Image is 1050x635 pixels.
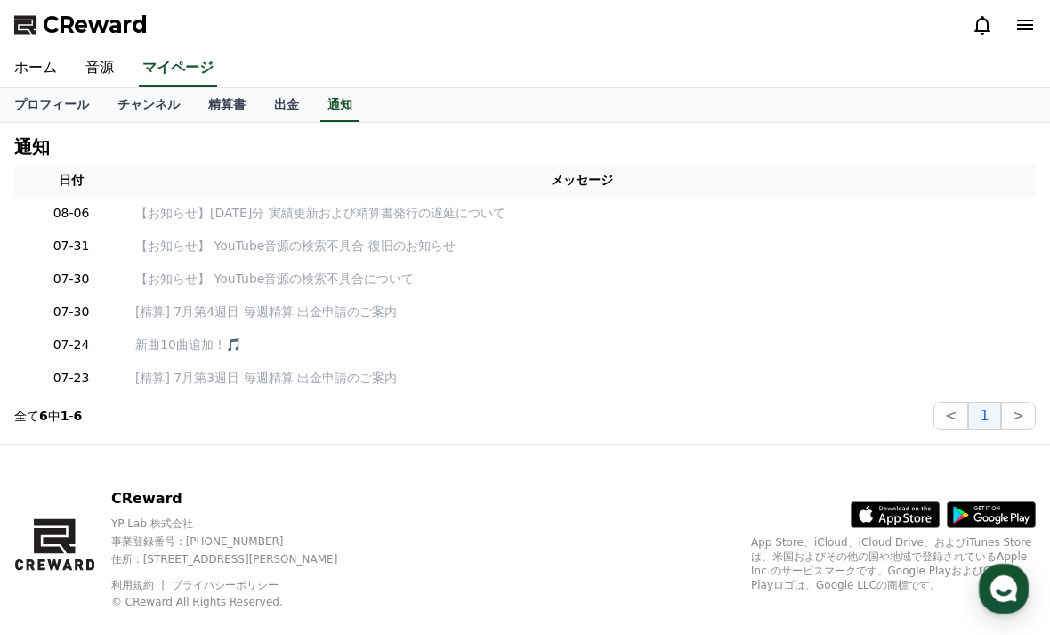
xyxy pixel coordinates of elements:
a: CReward [14,11,148,39]
p: App Store、iCloud、iCloud Drive、およびiTunes Storeは、米国およびその他の国や地域で登録されているApple Inc.のサービスマークです。Google P... [751,535,1036,592]
button: < [933,402,968,430]
strong: 6 [74,409,83,423]
a: 通知 [320,88,359,122]
p: 住所 : [STREET_ADDRESS][PERSON_NAME] [111,552,368,566]
a: 音源 [71,50,128,87]
a: 出金 [260,88,313,122]
strong: 6 [39,409,48,423]
p: 07-31 [21,237,121,256]
p: CReward [111,488,368,509]
a: 利用規約 [111,579,167,591]
p: 07-24 [21,336,121,354]
p: 事業登録番号 : [PHONE_NUMBER] [111,534,368,549]
a: 【お知らせ】[DATE]分 実績更新および精算書発行の遅延について [135,204,1029,223]
a: 【お知らせ】 YouTube音源の検索不具合 復旧のお知らせ [135,237,1029,256]
a: チャンネル [103,88,194,122]
a: 【お知らせ】 YouTube音源の検索不具合について [135,270,1029,289]
a: [精算] 7月第3週目 毎週精算 出金申請のご案内 [135,369,1029,387]
a: マイページ [139,50,217,87]
span: CReward [43,11,148,39]
a: プライバシーポリシー [172,579,279,591]
th: 日付 [14,164,128,197]
p: 全て 中 - [14,407,82,425]
a: 新曲10曲追加！🎵 [135,336,1029,354]
h4: 通知 [14,137,50,157]
th: メッセージ [128,164,1036,197]
strong: 1 [61,409,69,423]
a: 精算書 [194,88,260,122]
a: [精算] 7月第4週目 毎週精算 出金申請のご案内 [135,303,1029,322]
p: 08-06 [21,204,121,223]
p: 07-30 [21,303,121,322]
p: 07-23 [21,369,121,387]
p: YP Lab 株式会社 [111,517,368,531]
button: 1 [968,402,1000,430]
p: 07-30 [21,270,121,289]
button: > [1001,402,1036,430]
p: © CReward All Rights Reserved. [111,595,368,609]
